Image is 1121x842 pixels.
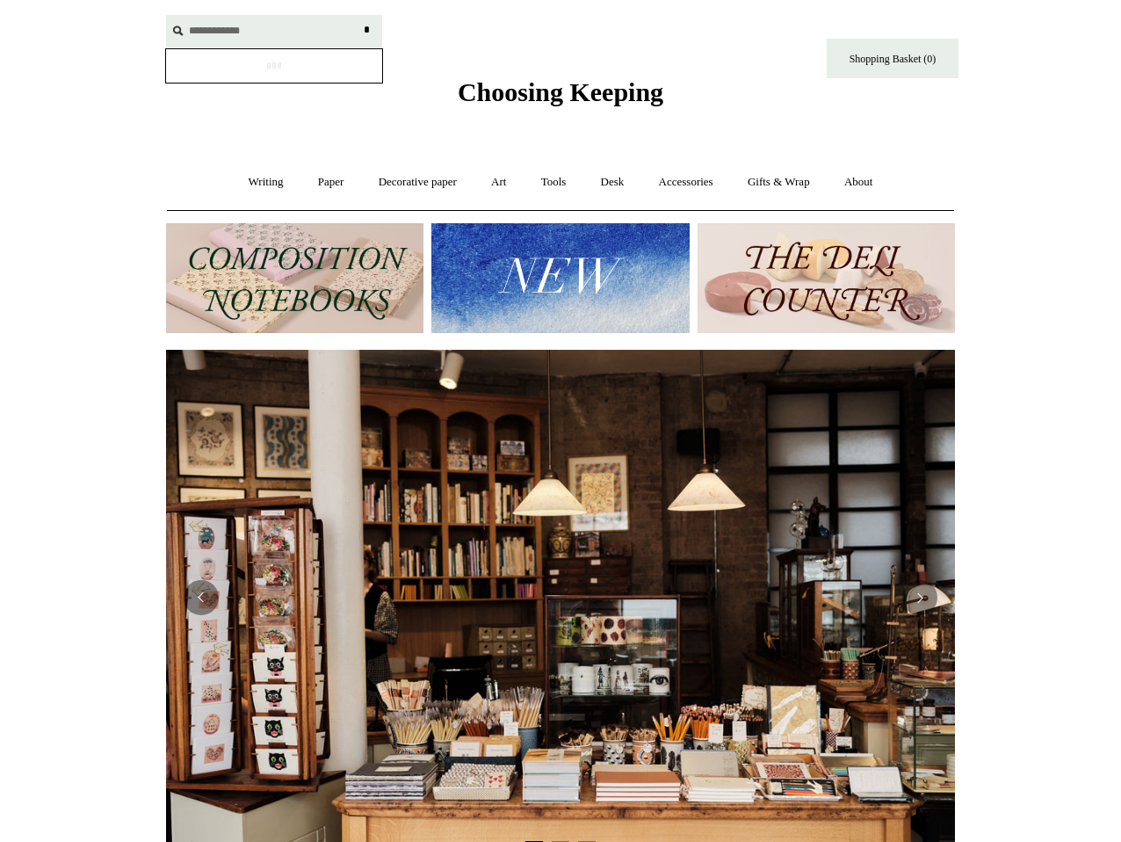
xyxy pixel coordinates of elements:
a: Paper [302,159,360,206]
a: Tools [525,159,582,206]
a: Art [475,159,522,206]
button: Next [902,580,937,615]
a: Desk [585,159,640,206]
img: The Deli Counter [698,223,955,333]
span: Choosing Keeping [458,77,663,106]
a: Choosing Keeping [458,91,663,104]
a: About [828,159,889,206]
img: New.jpg__PID:f73bdf93-380a-4a35-bcfe-7823039498e1 [431,223,689,333]
a: Accessories [643,159,729,206]
a: Writing [233,159,300,206]
img: 202302 Composition ledgers.jpg__PID:69722ee6-fa44-49dd-a067-31375e5d54ec [166,223,423,333]
a: Gifts & Wrap [732,159,826,206]
a: Decorative paper [363,159,473,206]
button: Previous [184,580,219,615]
a: Shopping Basket (0) [827,39,958,78]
